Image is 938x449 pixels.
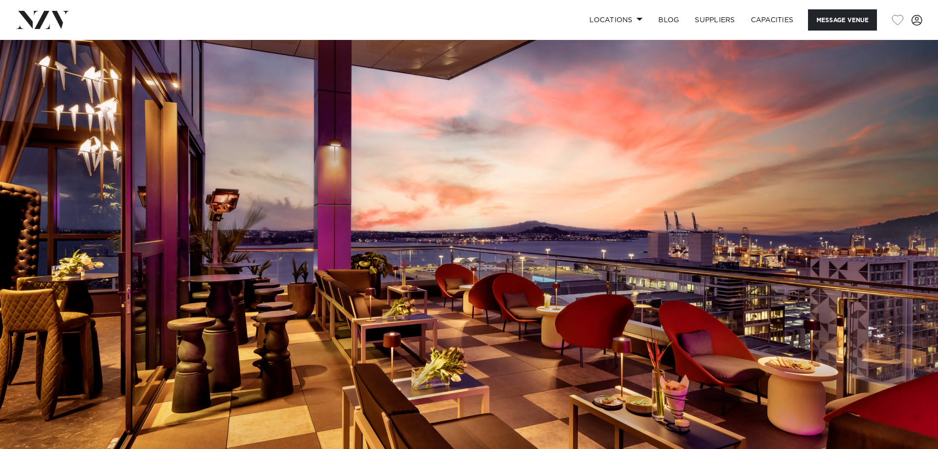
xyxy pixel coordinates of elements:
a: Capacities [743,9,802,31]
img: nzv-logo.png [16,11,69,29]
a: SUPPLIERS [687,9,743,31]
a: BLOG [650,9,687,31]
a: Locations [582,9,650,31]
button: Message Venue [808,9,877,31]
